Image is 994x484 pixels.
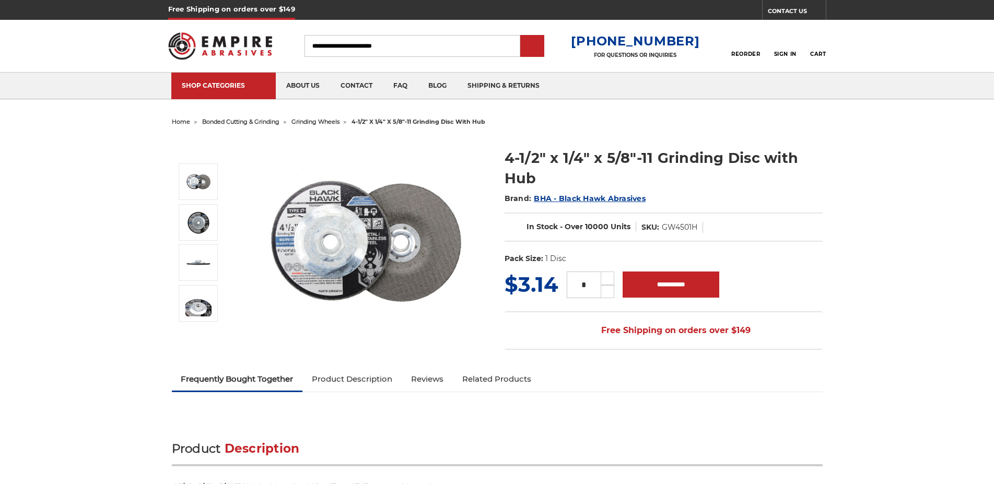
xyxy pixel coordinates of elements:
img: BHA 4.5 Inch Grinding Wheel with 5/8 inch hub [185,169,212,195]
span: $3.14 [505,271,558,297]
span: Sign In [774,51,797,57]
a: Reorder [731,34,760,57]
span: - Over [560,222,583,231]
a: contact [330,73,383,99]
span: 4-1/2" x 1/4" x 5/8"-11 grinding disc with hub [352,118,485,125]
span: Description [225,441,300,456]
a: shipping & returns [457,73,550,99]
p: FOR QUESTIONS OR INQUIRIES [571,52,699,58]
a: bonded cutting & grinding [202,118,279,125]
span: Reorder [731,51,760,57]
span: Units [611,222,630,231]
img: Empire Abrasives [168,26,273,66]
input: Submit [522,36,543,57]
img: 4-1/2" x 1/4" x 5/8"-11 Grinding Disc with Hub [185,209,212,235]
a: about us [276,73,330,99]
dt: SKU: [641,222,659,233]
a: [PHONE_NUMBER] [571,33,699,49]
a: blog [418,73,457,99]
span: Free Shipping on orders over $149 [576,320,751,341]
h1: 4-1/2" x 1/4" x 5/8"-11 Grinding Disc with Hub [505,148,823,188]
span: 10000 [585,222,609,231]
a: home [172,118,190,125]
a: Product Description [302,368,402,391]
dt: Pack Size: [505,253,543,264]
dd: GW4501H [662,222,697,233]
button: Next [186,323,212,346]
span: In Stock [527,222,558,231]
a: faq [383,73,418,99]
a: Cart [810,34,826,57]
a: Reviews [402,368,453,391]
span: Product [172,441,221,456]
div: SHOP CATEGORIES [182,81,265,89]
a: BHA - Black Hawk Abrasives [534,194,646,203]
a: grinding wheels [291,118,340,125]
img: 4-1/2 inch hub grinding discs [185,290,212,316]
img: 1/4 inch thick hubbed grinding wheel [185,250,212,276]
a: Frequently Bought Together [172,368,303,391]
button: Previous [186,141,212,163]
span: Cart [810,51,826,57]
dd: 1 Disc [545,253,566,264]
a: Related Products [453,368,541,391]
span: Brand: [505,194,532,203]
img: BHA 4.5 Inch Grinding Wheel with 5/8 inch hub [261,137,470,346]
a: CONTACT US [768,5,826,20]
